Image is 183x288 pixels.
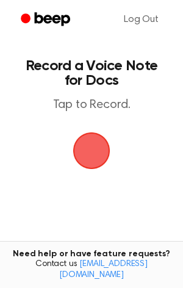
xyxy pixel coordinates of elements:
p: Tap to Record. [22,98,161,113]
h1: Record a Voice Note for Docs [22,59,161,88]
a: Log Out [112,5,171,34]
img: Beep Logo [73,132,110,169]
a: Beep [12,8,81,32]
span: Contact us [7,259,176,281]
a: [EMAIL_ADDRESS][DOMAIN_NAME] [59,260,148,279]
